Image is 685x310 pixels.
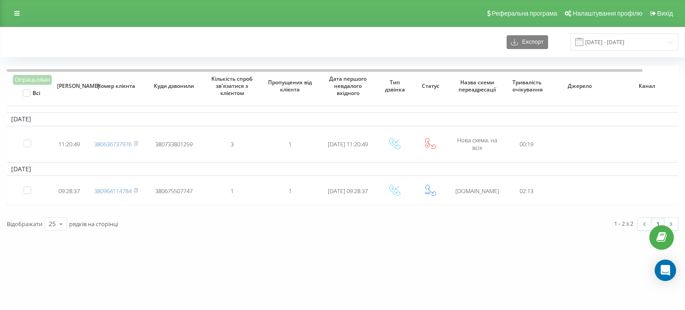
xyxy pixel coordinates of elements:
[455,79,499,93] span: Назва схеми переадресації
[655,260,676,281] div: Open Intercom Messenger
[7,220,42,228] span: Відображати
[51,178,87,204] td: 09:28:37
[448,178,506,204] td: [DOMAIN_NAME]
[268,79,312,93] span: Пропущених від клієнта
[518,39,544,45] span: Експорт
[94,83,138,90] span: Номер клієнта
[152,83,196,90] span: Куди дзвонили
[448,128,506,161] td: Нова схема, на всіх
[328,187,368,195] span: [DATE] 09:28:37
[554,83,606,90] span: Джерело
[231,140,234,148] span: 3
[23,89,40,97] label: Всі
[57,83,81,90] span: [PERSON_NAME]
[614,219,633,228] div: 1 - 2 з 2
[657,10,673,17] span: Вихід
[512,79,541,93] span: Тривалість очікування
[418,83,442,90] span: Статус
[94,187,132,195] a: 380964114784
[328,140,368,148] span: [DATE] 11:20:49
[289,140,292,148] span: 1
[231,187,234,195] span: 1
[506,128,546,161] td: 00:19
[210,75,254,96] span: Кількість спроб зв'язатися з клієнтом
[383,79,407,93] span: Тип дзвінка
[94,140,132,148] a: 380636737976
[289,187,292,195] span: 1
[651,218,664,230] a: 1
[573,10,642,17] span: Налаштування профілю
[492,10,557,17] span: Реферальна програма
[506,178,546,204] td: 02:13
[326,75,370,96] span: Дата першого невдалого вхідного
[69,220,118,228] span: рядків на сторінці
[621,83,673,90] span: Канал
[507,35,548,49] button: Експорт
[51,128,87,161] td: 11:20:49
[155,140,193,148] span: 380733801259
[49,219,56,228] div: 25
[155,187,193,195] span: 380675507747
